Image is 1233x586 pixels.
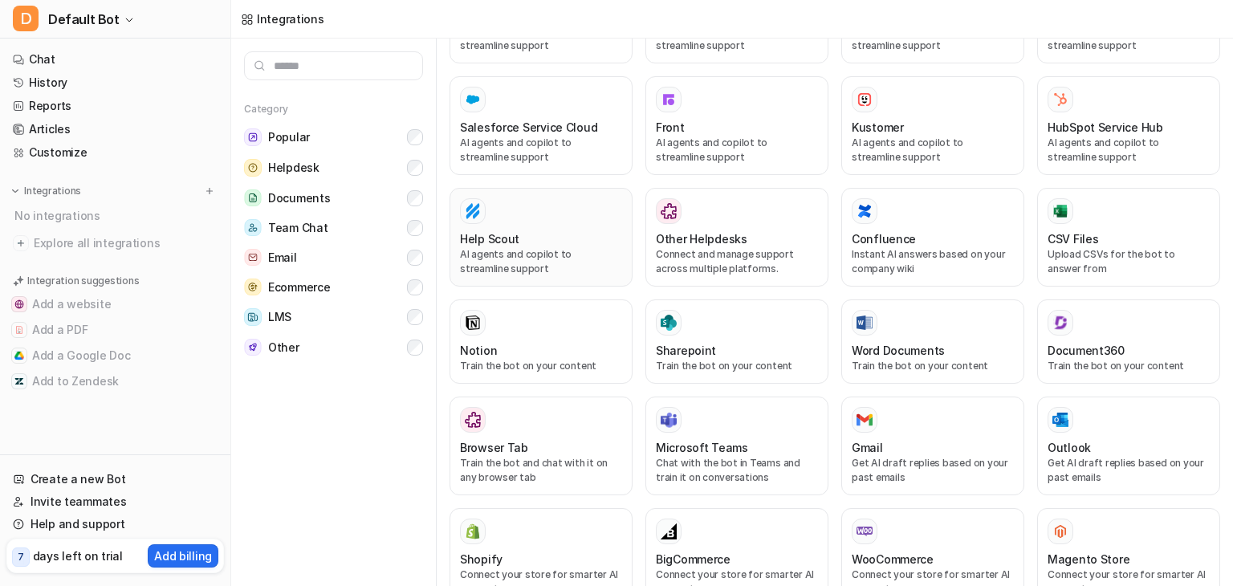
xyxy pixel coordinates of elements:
[841,397,1024,495] button: GmailGmailGet AI draft replies based on your past emails
[6,48,224,71] a: Chat
[656,136,818,165] p: AI agents and copilot to streamline support
[656,439,748,456] h3: Microsoft Teams
[841,188,1024,287] button: ConfluenceConfluenceInstant AI answers based on your company wiki
[645,76,828,175] button: FrontFrontAI agents and copilot to streamline support
[1048,230,1098,247] h3: CSV Files
[244,272,423,302] button: EcommerceEcommerce
[450,76,633,175] button: Salesforce Service Cloud Salesforce Service CloudAI agents and copilot to streamline support
[244,189,262,206] img: Documents
[1048,551,1129,568] h3: Magento Store
[244,339,262,356] img: Other
[460,551,503,568] h3: Shopify
[460,247,622,276] p: AI agents and copilot to streamline support
[460,136,622,165] p: AI agents and copilot to streamline support
[244,279,262,295] img: Ecommerce
[1048,456,1210,485] p: Get AI draft replies based on your past emails
[268,129,310,145] span: Popular
[14,299,24,309] img: Add a website
[852,247,1014,276] p: Instant AI answers based on your company wiki
[460,439,528,456] h3: Browser Tab
[661,92,677,108] img: Front
[1037,188,1220,287] button: CSV FilesCSV FilesUpload CSVs for the bot to answer from
[6,141,224,164] a: Customize
[6,118,224,140] a: Articles
[852,359,1014,373] p: Train the bot on your content
[852,551,934,568] h3: WooCommerce
[465,523,481,539] img: Shopify
[244,302,423,332] button: LMSLMS
[460,119,597,136] h3: Salesforce Service Cloud
[244,242,423,272] button: EmailEmail
[268,250,297,266] span: Email
[852,342,945,359] h3: Word Documents
[244,183,423,213] button: DocumentsDocuments
[6,490,224,513] a: Invite teammates
[852,230,916,247] h3: Confluence
[10,185,21,197] img: expand menu
[244,103,423,116] h5: Category
[257,10,324,27] div: Integrations
[18,550,24,564] p: 7
[1037,76,1220,175] button: HubSpot Service HubHubSpot Service HubAI agents and copilot to streamline support
[6,468,224,490] a: Create a new Bot
[6,95,224,117] a: Reports
[852,456,1014,485] p: Get AI draft replies based on your past emails
[645,299,828,384] button: SharepointSharepointTrain the bot on your content
[460,230,519,247] h3: Help Scout
[1037,299,1220,384] button: Document360Document360Train the bot on your content
[34,230,218,256] span: Explore all integrations
[450,397,633,495] button: Browser TabBrowser TabTrain the bot and chat with it on any browser tab
[244,332,423,362] button: OtherOther
[244,153,423,183] button: HelpdeskHelpdesk
[656,24,818,53] p: AI agents and copilot to streamline support
[661,412,677,428] img: Microsoft Teams
[656,247,818,276] p: Connect and manage support across multiple platforms.
[841,76,1024,175] button: KustomerKustomerAI agents and copilot to streamline support
[852,24,1014,53] p: AI agents and copilot to streamline support
[14,351,24,360] img: Add a Google Doc
[6,343,224,368] button: Add a Google DocAdd a Google Doc
[460,359,622,373] p: Train the bot on your content
[460,342,497,359] h3: Notion
[656,342,716,359] h3: Sharepoint
[244,308,262,326] img: LMS
[268,340,299,356] span: Other
[450,299,633,384] button: NotionNotionTrain the bot on your content
[1052,413,1068,428] img: Outlook
[1052,203,1068,219] img: CSV Files
[1048,247,1210,276] p: Upload CSVs for the bot to answer from
[244,213,423,242] button: Team ChatTeam Chat
[148,544,218,568] button: Add billing
[1048,439,1091,456] h3: Outlook
[465,203,481,219] img: Help Scout
[465,92,481,108] img: Salesforce Service Cloud
[6,513,224,535] a: Help and support
[465,315,481,331] img: Notion
[6,368,224,394] button: Add to ZendeskAdd to Zendesk
[6,291,224,317] button: Add a websiteAdd a website
[661,523,677,539] img: BigCommerce
[244,159,262,177] img: Helpdesk
[10,202,224,229] div: No integrations
[268,160,319,176] span: Helpdesk
[656,456,818,485] p: Chat with the bot in Teams and train it on conversations
[154,547,212,564] p: Add billing
[6,232,224,254] a: Explore all integrations
[24,185,81,197] p: Integrations
[852,136,1014,165] p: AI agents and copilot to streamline support
[48,8,120,31] span: Default Bot
[852,119,904,136] h3: Kustomer
[841,299,1024,384] button: Word DocumentsWord DocumentsTrain the bot on your content
[857,413,873,426] img: Gmail
[244,128,262,146] img: Popular
[656,359,818,373] p: Train the bot on your content
[241,10,324,27] a: Integrations
[14,376,24,386] img: Add to Zendesk
[1048,24,1210,53] p: AI agents and copilot to streamline support
[656,551,730,568] h3: BigCommerce
[244,122,423,153] button: PopularPopular
[857,92,873,108] img: Kustomer
[661,315,677,331] img: Sharepoint
[6,317,224,343] button: Add a PDFAdd a PDF
[1048,136,1210,165] p: AI agents and copilot to streamline support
